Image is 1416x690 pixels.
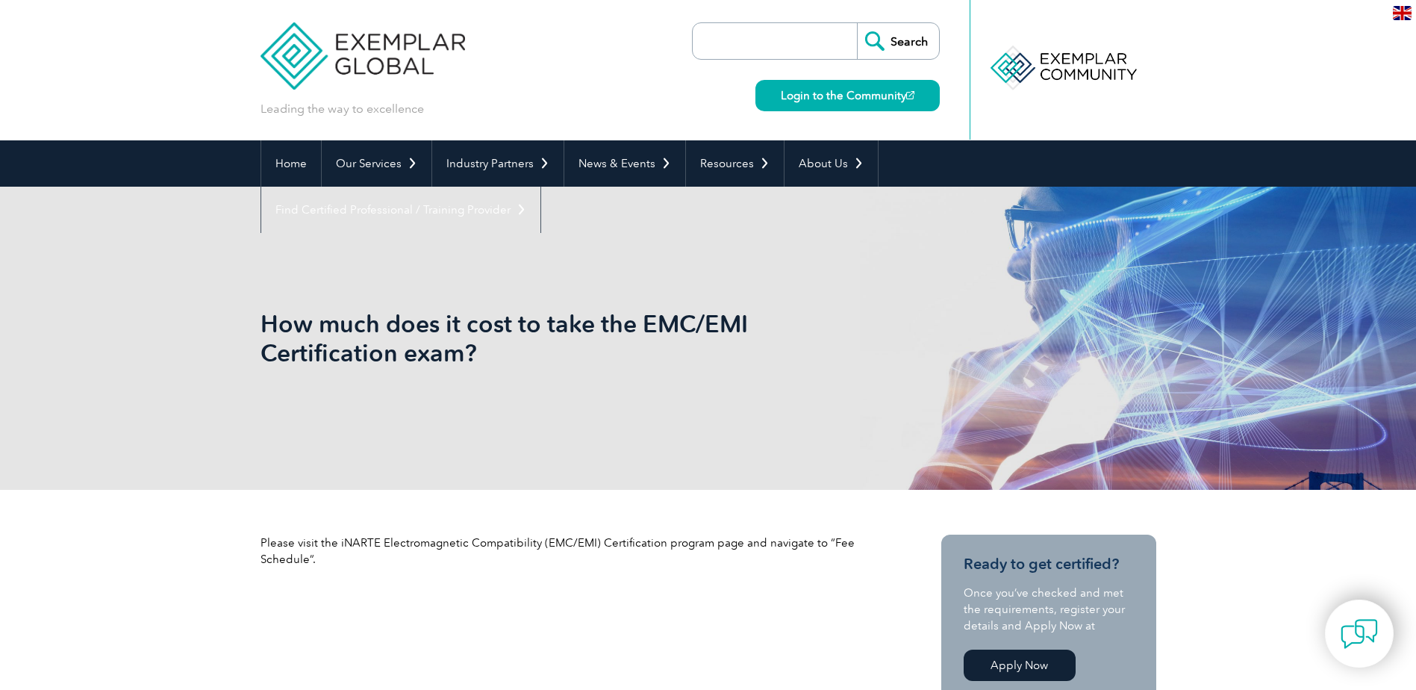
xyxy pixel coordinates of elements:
[964,585,1134,634] p: Once you’ve checked and met the requirements, register your details and Apply Now at
[1393,6,1412,20] img: en
[785,140,878,187] a: About Us
[564,140,685,187] a: News & Events
[964,650,1076,681] a: Apply Now
[261,309,834,367] h1: How much does it cost to take the EMC/EMI Certification exam?
[432,140,564,187] a: Industry Partners
[755,80,940,111] a: Login to the Community
[261,187,540,233] a: Find Certified Professional / Training Provider
[906,91,914,99] img: open_square.png
[964,555,1134,574] h3: Ready to get certified?
[686,140,784,187] a: Resources
[261,140,321,187] a: Home
[261,101,424,117] p: Leading the way to excellence
[1341,615,1378,653] img: contact-chat.png
[261,535,888,568] p: Please visit the iNARTE Electromagnetic Compatibility (EMC/EMI) Certification program page and na...
[322,140,431,187] a: Our Services
[857,23,939,59] input: Search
